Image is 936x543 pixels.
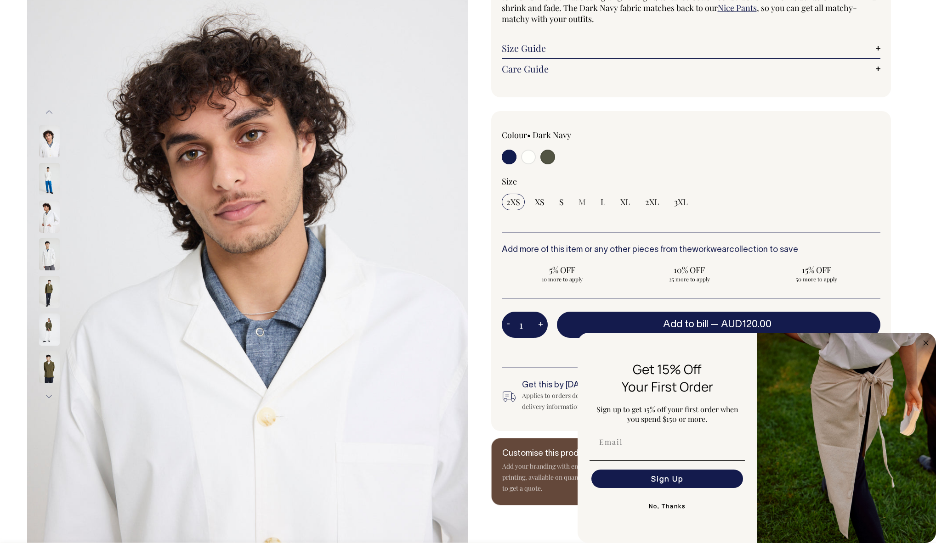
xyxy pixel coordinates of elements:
[502,246,880,255] h6: Add more of this item or any other pieces from the collection to save
[591,433,743,451] input: Email
[669,194,692,210] input: 3XL
[920,337,931,348] button: Close dialog
[42,386,56,407] button: Next
[502,449,649,459] h6: Customise this product
[522,390,709,412] div: Applies to orders delivered in Australian metro areas. For all delivery information, .
[620,196,630,207] span: XL
[527,129,531,140] span: •
[502,262,624,285] input: 5% OFF 10 more to apply
[641,194,664,210] input: 2XL
[502,43,880,54] a: Size Guide
[502,316,515,334] button: -
[42,102,56,123] button: Previous
[591,470,743,488] button: Sign Up
[596,404,738,424] span: Sign up to get 15% off your first order when you spend $150 or more.
[633,360,702,378] span: Get 15% Off
[760,275,873,283] span: 50 more to apply
[535,196,545,207] span: XS
[502,461,649,494] p: Add your branding with embroidery and screen printing, available on quantities over 25. Contact u...
[557,343,880,354] span: Spend AUD350 more to get FREE SHIPPING
[633,275,746,283] span: 25 more to apply
[663,320,708,329] span: Add to bill
[710,320,774,329] span: —
[616,194,635,210] input: XL
[574,194,590,210] input: M
[578,333,936,543] div: FLYOUT Form
[559,196,564,207] span: S
[39,313,60,346] img: olive
[502,129,653,140] div: Colour
[522,381,709,390] h6: Get this by [DATE]
[718,2,757,13] a: Nice Pants
[622,378,713,395] span: Your First Order
[533,129,571,140] label: Dark Navy
[39,125,60,157] img: off-white
[506,275,619,283] span: 10 more to apply
[502,194,525,210] input: 2XS
[502,63,880,74] a: Care Guide
[557,312,880,337] button: Add to bill —AUD120.00
[645,196,659,207] span: 2XL
[760,264,873,275] span: 15% OFF
[692,246,729,254] a: workwear
[555,194,568,210] input: S
[502,2,857,24] span: , so you can get all matchy-matchy with your outfits.
[674,196,688,207] span: 3XL
[757,333,936,543] img: 5e34ad8f-4f05-4173-92a8-ea475ee49ac9.jpeg
[756,262,878,285] input: 15% OFF 50 more to apply
[502,176,880,187] div: Size
[506,264,619,275] span: 5% OFF
[633,264,746,275] span: 10% OFF
[596,194,610,210] input: L
[39,163,60,195] img: off-white
[39,201,60,233] img: off-white
[601,196,606,207] span: L
[530,194,549,210] input: XS
[39,238,60,270] img: off-white
[506,196,520,207] span: 2XS
[629,262,750,285] input: 10% OFF 25 more to apply
[533,316,548,334] button: +
[39,351,60,383] img: olive
[590,497,745,515] button: No, Thanks
[579,196,586,207] span: M
[39,276,60,308] img: olive
[721,320,771,329] span: AUD120.00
